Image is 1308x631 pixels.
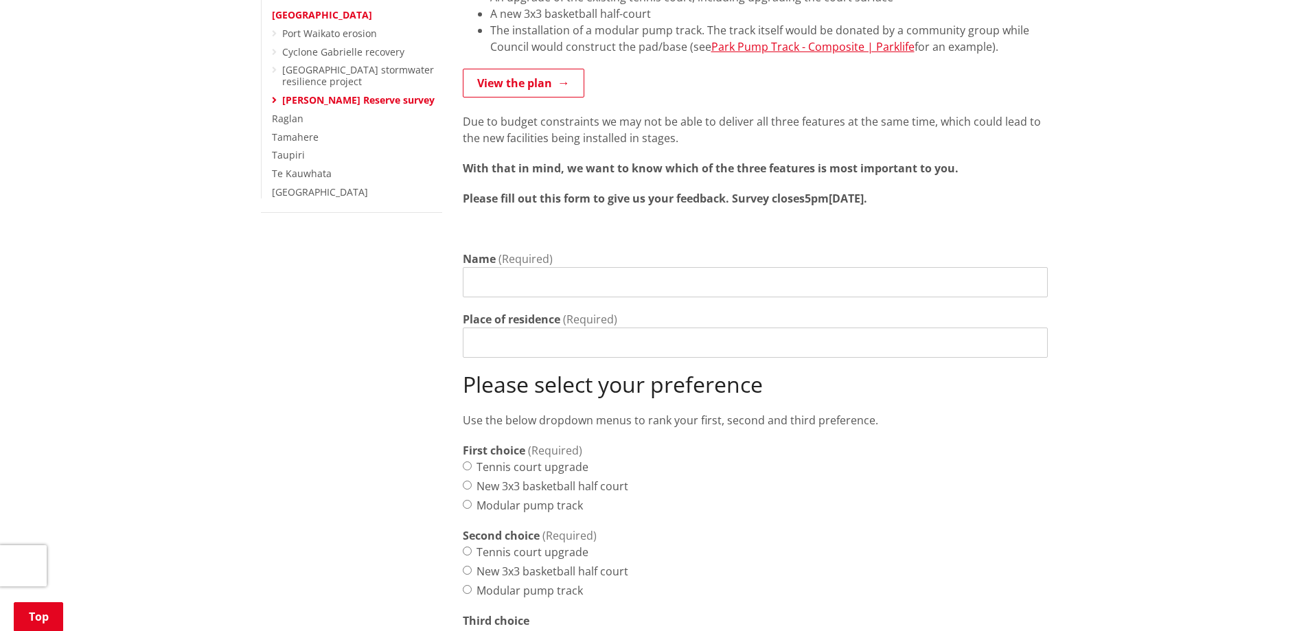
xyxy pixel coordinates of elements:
a: [GEOGRAPHIC_DATA] [272,8,372,21]
span: (Required) [528,443,582,458]
span: (Required) [498,251,553,266]
iframe: Messenger Launcher [1245,573,1294,623]
strong: First choice [463,442,525,459]
h2: Please select your preference [463,371,1048,398]
p: Due to budget constraints we may not be able to deliver all three features at the same time, whic... [463,113,1048,146]
a: [PERSON_NAME] Reserve survey [282,93,435,106]
a: Cyclone Gabrielle recovery [282,45,404,58]
span: (Required) [542,528,597,543]
label: Place of residence [463,311,560,328]
label: New 3x3 basketball half court [477,563,628,580]
li: The installation of a modular pump track. The track itself would be donated by a community group ... [490,22,1048,55]
strong: Third choice [463,612,529,629]
p: Use the below dropdown menus to rank your first, second and third preference. [463,412,1048,428]
li: A new 3x3 basketball half-court [490,5,1048,22]
label: New 3x3 basketball half court [477,478,628,494]
a: Raglan [272,112,303,125]
label: Modular pump track [477,497,583,514]
label: Tennis court upgrade [477,544,588,560]
a: View the plan [463,69,584,97]
span: (Required) [563,312,617,327]
a: Port Waikato erosion [282,27,377,40]
strong: Please fill out this form to give us your feedback. Survey closes [463,191,805,206]
label: Name [463,251,496,267]
a: Tamahere [272,130,319,144]
a: [GEOGRAPHIC_DATA] stormwater resilience project [282,63,434,88]
label: Modular pump track [477,582,583,599]
strong: Second choice [463,527,540,544]
a: Taupiri [272,148,305,161]
a: Te Kauwhata [272,167,332,180]
label: Tennis court upgrade [477,459,588,475]
a: [GEOGRAPHIC_DATA] [272,185,368,198]
strong: With that in mind, we want to know which of the three features is most important to you. [463,161,959,176]
strong: 5pm[DATE]. [805,191,867,206]
a: Top [14,602,63,631]
a: Park Pump Track - Composite | Parklife [711,39,915,54]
